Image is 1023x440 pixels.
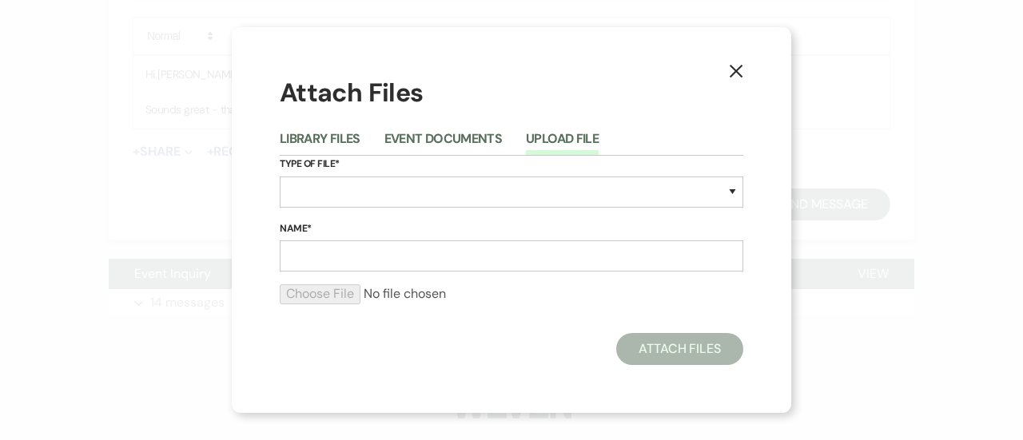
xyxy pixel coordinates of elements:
[526,133,599,155] button: Upload File
[280,220,743,238] label: Name*
[384,133,502,155] button: Event Documents
[280,133,360,155] button: Library Files
[616,333,743,365] button: Attach Files
[280,75,743,111] h1: Attach Files
[280,156,743,173] label: Type of File*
